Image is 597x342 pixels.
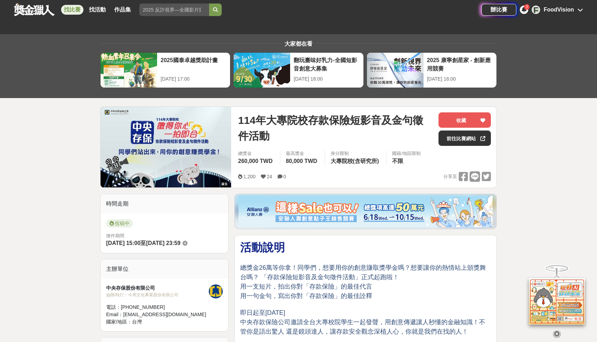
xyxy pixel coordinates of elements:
span: 24 [267,174,272,179]
div: 2025 康寧創星家 - 創新應用競賽 [427,56,493,72]
img: Cover Image [101,107,231,187]
div: 身分限制 [331,150,381,157]
strong: 活動說明 [240,241,285,254]
a: 2025 康寧創星家 - 創新應用競賽[DATE] 16:00 [367,52,497,88]
div: 中央存保股份有限公司 [106,284,209,292]
span: 即日起至[DATE] [240,309,285,316]
img: dcc59076-91c0-4acb-9c6b-a1d413182f46.png [238,196,493,227]
div: FoodVision [544,6,574,14]
div: 國籍/地區限制 [392,150,421,157]
span: 260,000 TWD [238,158,273,164]
button: 收藏 [438,112,491,128]
div: [DATE] 16:00 [427,75,493,83]
span: 3 [526,5,528,9]
span: 投稿中 [106,219,133,228]
span: 114年大專院校存款保險短影音及金句徵件活動 [238,112,433,144]
div: 時間走期 [101,194,228,214]
a: 找活動 [86,5,109,15]
a: 前往比賽網站 [438,131,491,146]
span: 台灣 [132,319,142,325]
a: 找比賽 [61,5,83,15]
span: 總獎金26萬等你拿！同學們，想要用你的創意賺取獎學金嗎？想要讓你的熱情站上頒獎舞台嗎？ 「存款保險短影音及金句徵件活動」正式起跑啦！ [240,264,486,281]
div: 翻玩臺味好乳力-全國短影音創意大募集 [294,56,360,72]
a: 翻玩臺味好乳力-全國短影音創意大募集[DATE] 18:00 [233,52,363,88]
span: 不限 [392,158,403,164]
span: 徵件期間 [106,233,124,238]
div: 協辦/執行： 今周文化事業股份有限公司 [106,292,209,298]
span: [DATE] 23:59 [146,240,180,246]
a: 作品集 [111,5,134,15]
span: 國家/地區： [106,319,132,325]
div: F [532,6,540,14]
span: 最高獎金 [286,150,319,157]
img: d2146d9a-e6f6-4337-9592-8cefde37ba6b.png [529,278,585,325]
span: 中央存款保險公司邀請全台大專校院學生一起發聲，用創意傳遞讓人秒懂的金融知識！不管你是語出驚人 還是鏡頭達人，讓存款安全觀念深植人心，你就是我們在找的人！ [240,319,485,335]
div: 主辦單位 [101,259,228,279]
div: [DATE] 18:00 [294,75,360,83]
span: 用一支短片，拍出你對「存款保險」的最佳代言 [240,283,372,290]
span: 1,200 [243,174,256,179]
span: 大家都在看 [283,41,314,47]
span: [DATE] 15:00 [106,240,140,246]
span: 分享至 [443,171,457,182]
a: 辦比賽 [481,4,516,16]
span: 至 [140,240,146,246]
input: 2025 反詐視界—全國影片競賽 [139,3,209,16]
span: 大專院校(含研究所) [331,158,379,164]
div: 電話： [PHONE_NUMBER] [106,304,209,311]
span: 總獎金 [238,150,274,157]
a: 2025國泰卓越獎助計畫[DATE] 17:00 [100,52,230,88]
span: 80,000 TWD [286,158,317,164]
span: 用一句金句，寫出你對「存款保險」的最佳詮釋 [240,292,372,299]
div: Email： [EMAIL_ADDRESS][DOMAIN_NAME] [106,311,209,318]
div: [DATE] 17:00 [161,75,227,83]
span: 0 [283,174,286,179]
div: 2025國泰卓越獎助計畫 [161,56,227,72]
